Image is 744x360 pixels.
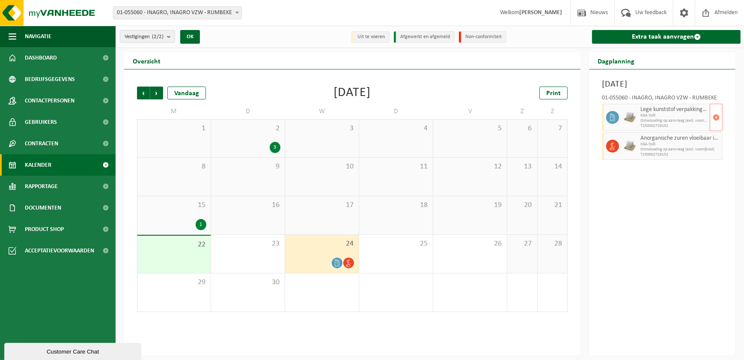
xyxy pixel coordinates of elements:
[363,239,429,249] span: 25
[289,201,354,210] span: 17
[359,104,433,119] td: D
[120,30,175,43] button: Vestigingen(2/2)
[25,69,75,90] span: Bedrijfsgegevens
[640,106,708,113] span: Lege kunststof verpakkingen van gevaarlijke stoffen
[215,162,280,171] span: 9
[215,201,280,210] span: 16
[25,111,57,133] span: Gebruikers
[542,162,563,171] span: 14
[215,278,280,287] span: 30
[25,154,51,176] span: Kalender
[592,30,741,44] a: Extra taak aanvragen
[507,104,537,119] td: Z
[640,113,708,118] span: KGA Colli
[512,201,533,210] span: 20
[640,142,720,147] span: KGA Colli
[150,87,163,99] span: Volgende
[363,124,429,133] span: 4
[623,111,636,124] img: LP-PA-00000-WDN-11
[437,162,503,171] span: 12
[538,104,568,119] td: Z
[512,239,533,249] span: 27
[142,124,206,133] span: 1
[142,240,206,249] span: 22
[167,87,206,99] div: Vandaag
[640,118,708,123] span: Omwisseling op aanvraag (excl. voorrijkost)
[142,278,206,287] span: 29
[215,239,280,249] span: 23
[546,90,561,97] span: Print
[137,104,211,119] td: M
[211,104,285,119] td: D
[589,52,643,69] h2: Dagplanning
[25,47,57,69] span: Dashboard
[640,135,720,142] span: Anorganische zuren vloeibaar in kleinverpakking
[270,142,280,153] div: 3
[602,95,723,104] div: 01-055060 - INAGRO, INAGRO VZW - RUMBEKE
[180,30,200,44] button: OK
[289,162,354,171] span: 10
[25,197,61,219] span: Documenten
[351,31,390,43] li: Uit te voeren
[363,201,429,210] span: 18
[363,162,429,171] span: 11
[137,87,150,99] span: Vorige
[285,104,359,119] td: W
[640,123,708,129] span: T250002728152
[289,239,354,249] span: 24
[519,9,562,16] strong: [PERSON_NAME]
[113,7,241,19] span: 01-055060 - INAGRO, INAGRO VZW - RUMBEKE
[25,133,58,154] span: Contracten
[542,201,563,210] span: 21
[25,26,51,47] span: Navigatie
[437,239,503,249] span: 26
[25,240,94,261] span: Acceptatievoorwaarden
[25,90,74,111] span: Contactpersonen
[640,152,720,157] span: T250002728152
[433,104,507,119] td: V
[125,30,164,43] span: Vestigingen
[289,124,354,133] span: 3
[4,341,143,360] iframe: chat widget
[25,176,58,197] span: Rapportage
[25,219,64,240] span: Product Shop
[539,87,568,99] a: Print
[542,239,563,249] span: 28
[512,162,533,171] span: 13
[437,201,503,210] span: 19
[602,78,723,91] h3: [DATE]
[152,34,164,39] count: (2/2)
[124,52,169,69] h2: Overzicht
[142,201,206,210] span: 15
[640,147,720,152] span: Omwisseling op aanvraag (excl. voorrijkost)
[113,6,242,19] span: 01-055060 - INAGRO, INAGRO VZW - RUMBEKE
[142,162,206,171] span: 8
[196,219,206,230] div: 1
[334,87,371,99] div: [DATE]
[459,31,506,43] li: Non-conformiteit
[542,124,563,133] span: 7
[512,124,533,133] span: 6
[394,31,455,43] li: Afgewerkt en afgemeld
[215,124,280,133] span: 2
[437,124,503,133] span: 5
[623,140,636,153] img: LP-PA-00000-WDN-11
